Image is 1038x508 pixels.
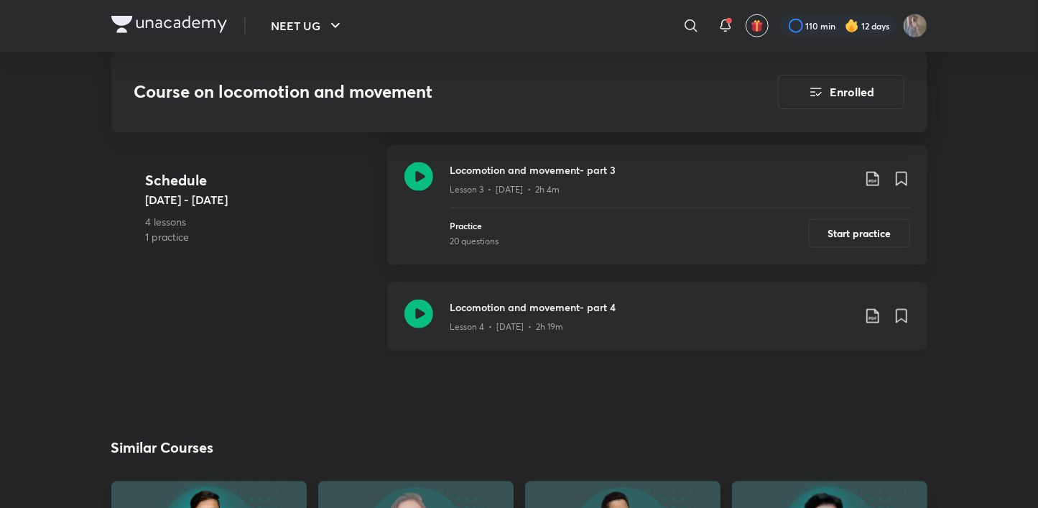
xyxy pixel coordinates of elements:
[809,219,910,248] button: Start practice
[387,145,927,282] a: Locomotion and movement- part 3Lesson 3 • [DATE] • 2h 4mPractice20 questionsStart practice
[845,19,859,33] img: streak
[146,169,376,190] h4: Schedule
[450,235,499,248] div: 20 questions
[450,183,560,196] p: Lesson 3 • [DATE] • 2h 4m
[146,228,376,244] p: 1 practice
[111,437,214,458] h2: Similar Courses
[146,213,376,228] p: 4 lessons
[746,14,769,37] button: avatar
[387,282,927,368] a: Locomotion and movement- part 4Lesson 4 • [DATE] • 2h 19m
[111,16,227,33] img: Company Logo
[263,11,353,40] button: NEET UG
[450,300,853,315] h3: Locomotion and movement- part 4
[450,162,853,177] h3: Locomotion and movement- part 3
[146,190,376,208] h5: [DATE] - [DATE]
[134,82,697,103] h3: Course on locomotion and movement
[778,75,904,109] button: Enrolled
[450,320,564,333] p: Lesson 4 • [DATE] • 2h 19m
[111,16,227,37] a: Company Logo
[751,19,764,32] img: avatar
[450,219,499,232] p: Practice
[903,14,927,38] img: shubhanshu yadav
